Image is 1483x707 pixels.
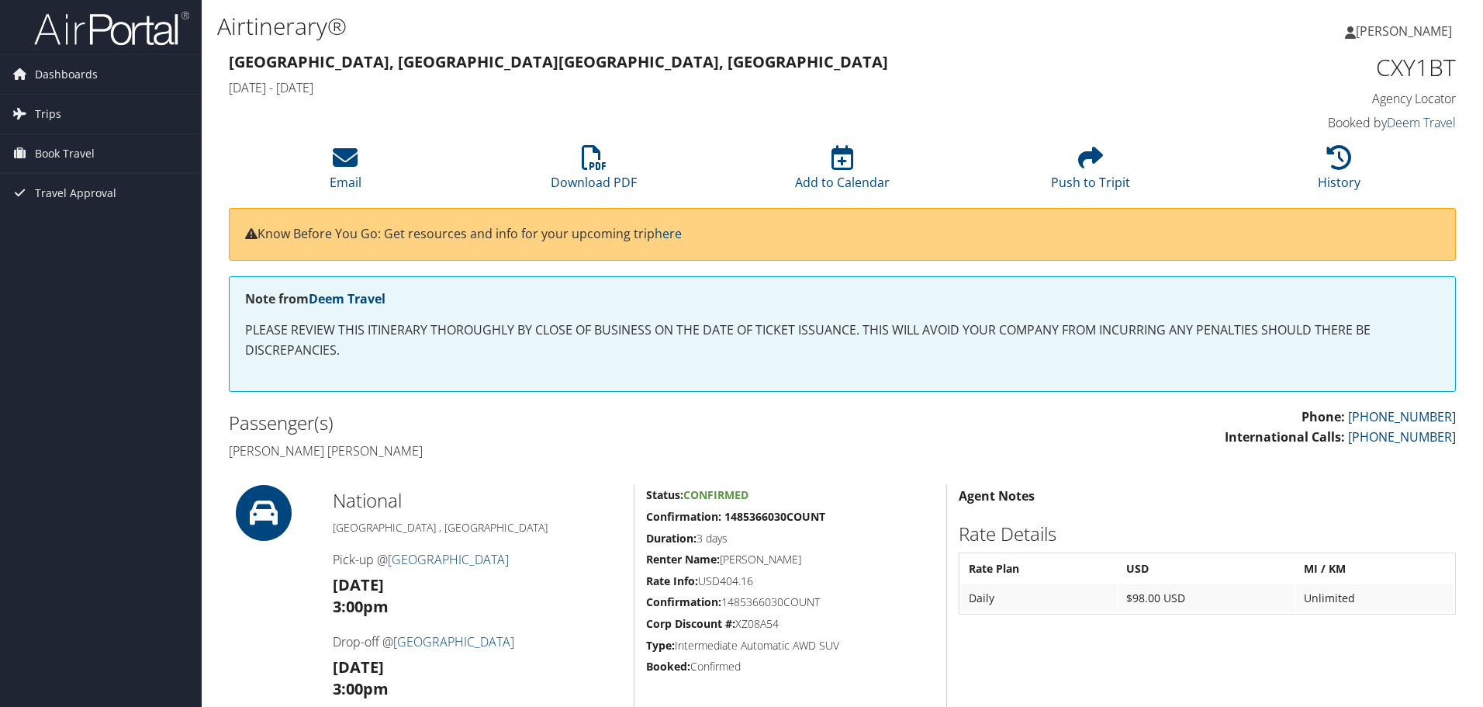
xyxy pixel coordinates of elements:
[309,290,385,307] a: Deem Travel
[229,79,1143,96] h4: [DATE] - [DATE]
[333,520,622,535] h5: [GEOGRAPHIC_DATA] , [GEOGRAPHIC_DATA]
[35,95,61,133] span: Trips
[1318,154,1360,191] a: History
[961,584,1117,612] td: Daily
[551,154,637,191] a: Download PDF
[229,410,831,436] h2: Passenger(s)
[333,487,622,514] h2: National
[245,321,1440,360] p: PLEASE REVIEW THIS ITINERARY THOROUGHLY BY CLOSE OF BUSINESS ON THE DATE OF TICKET ISSUANCE. THIS...
[1296,584,1454,612] td: Unlimited
[646,659,690,674] strong: Booked:
[1225,428,1345,445] strong: International Calls:
[333,633,622,650] h4: Drop-off @
[646,638,675,653] strong: Type:
[646,594,721,609] strong: Confirmation:
[646,552,935,567] h5: [PERSON_NAME]
[646,574,935,589] h5: USD404.16
[683,487,748,502] span: Confirmed
[646,531,935,546] h5: 3 days
[646,659,935,674] h5: Confirmed
[393,633,514,650] a: [GEOGRAPHIC_DATA]
[959,487,1035,504] strong: Agent Notes
[1167,51,1456,84] h1: CXY1BT
[333,551,622,568] h4: Pick-up @
[1118,584,1295,612] td: $98.00 USD
[333,657,384,678] strong: [DATE]
[1348,428,1456,445] a: [PHONE_NUMBER]
[646,574,698,588] strong: Rate Info:
[34,10,189,47] img: airportal-logo.png
[1167,90,1456,107] h4: Agency Locator
[646,594,935,610] h5: 1485366030COUNT
[388,551,509,568] a: [GEOGRAPHIC_DATA]
[229,51,888,72] strong: [GEOGRAPHIC_DATA], [GEOGRAPHIC_DATA] [GEOGRAPHIC_DATA], [GEOGRAPHIC_DATA]
[1302,408,1345,425] strong: Phone:
[1348,408,1456,425] a: [PHONE_NUMBER]
[333,596,389,617] strong: 3:00pm
[646,552,720,567] strong: Renter Name:
[646,616,735,631] strong: Corp Discount #:
[959,521,1456,547] h2: Rate Details
[1167,114,1456,131] h4: Booked by
[1387,114,1456,131] a: Deem Travel
[646,487,683,502] strong: Status:
[217,10,1051,43] h1: Airtinerary®
[961,555,1117,583] th: Rate Plan
[1356,23,1452,40] span: [PERSON_NAME]
[646,638,935,653] h5: Intermediate Automatic AWD SUV
[245,224,1440,244] p: Know Before You Go: Get resources and info for your upcoming trip
[655,225,682,242] a: here
[1118,555,1295,583] th: USD
[646,616,935,632] h5: XZ08A54
[35,134,95,173] span: Book Travel
[646,509,825,524] strong: Confirmation: 1485366030COUNT
[795,154,890,191] a: Add to Calendar
[1345,8,1467,54] a: [PERSON_NAME]
[229,442,831,459] h4: [PERSON_NAME] [PERSON_NAME]
[333,574,384,595] strong: [DATE]
[245,290,385,307] strong: Note from
[35,55,98,94] span: Dashboards
[1296,555,1454,583] th: MI / KM
[1051,154,1130,191] a: Push to Tripit
[35,174,116,213] span: Travel Approval
[333,678,389,699] strong: 3:00pm
[330,154,361,191] a: Email
[646,531,697,546] strong: Duration:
